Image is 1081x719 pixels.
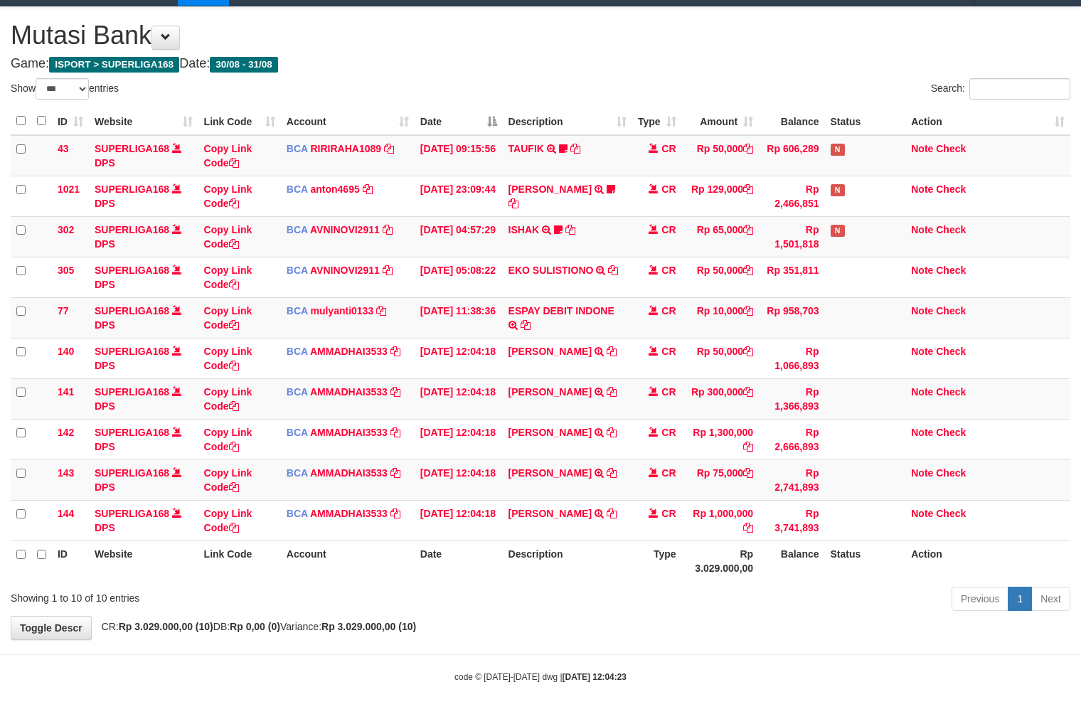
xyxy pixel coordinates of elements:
a: Copy OKI STIYAWAN to clipboard [607,508,617,519]
td: Rp 50,000 [682,257,760,297]
td: [DATE] 12:04:18 [415,378,503,419]
a: SUPERLIGA168 [95,467,169,479]
a: SUPERLIGA168 [95,346,169,357]
a: Copy Rp 50,000 to clipboard [743,265,753,276]
a: Copy AVNINOVI2911 to clipboard [383,265,393,276]
strong: [DATE] 12:04:23 [563,672,627,682]
td: Rp 958,703 [759,297,824,338]
span: 144 [58,508,74,519]
td: Rp 2,666,893 [759,419,824,459]
a: Copy AMMADHAI3533 to clipboard [390,467,400,479]
a: Copy RIRIRAHA1089 to clipboard [384,143,394,154]
a: SUPERLIGA168 [95,427,169,438]
a: Copy Link Code [204,143,252,169]
td: DPS [89,216,198,257]
small: code © [DATE]-[DATE] dwg | [454,672,627,682]
a: Copy Rp 65,000 to clipboard [743,224,753,235]
td: [DATE] 11:38:36 [415,297,503,338]
a: Copy AMMADHAI3533 to clipboard [390,346,400,357]
a: Copy Link Code [204,305,252,331]
a: Note [911,265,933,276]
a: Copy Rp 10,000 to clipboard [743,305,753,316]
th: Rp 3.029.000,00 [682,540,760,581]
span: 302 [58,224,74,235]
span: BCA [287,467,308,479]
a: Copy AMMADHAI3533 to clipboard [390,427,400,438]
th: Website [89,540,198,581]
a: Copy Rp 300,000 to clipboard [743,386,753,398]
a: Copy ADAM SULAEMAN to clipboard [607,386,617,398]
a: Note [911,467,933,479]
a: Copy mulyanti0133 to clipboard [376,305,386,316]
a: Check [936,224,966,235]
th: ID: activate to sort column ascending [52,107,89,135]
a: Copy Rp 129,000 to clipboard [743,183,753,195]
span: Has Note [831,225,845,237]
td: Rp 50,000 [682,135,760,176]
a: Check [936,346,966,357]
a: Note [911,305,933,316]
td: Rp 351,811 [759,257,824,297]
td: Rp 300,000 [682,378,760,419]
a: AMMADHAI3533 [310,467,388,479]
span: BCA [287,508,308,519]
a: Copy Link Code [204,346,252,371]
a: mulyanti0133 [310,305,373,316]
a: AMMADHAI3533 [310,508,388,519]
a: ISHAK [508,224,540,235]
td: DPS [89,459,198,500]
span: Has Note [831,144,845,156]
td: [DATE] 23:09:44 [415,176,503,216]
a: AMMADHAI3533 [310,427,388,438]
span: 77 [58,305,69,316]
a: [PERSON_NAME] [508,346,592,357]
a: Copy Link Code [204,508,252,533]
a: Copy Rp 50,000 to clipboard [743,143,753,154]
td: DPS [89,297,198,338]
a: Copy AMMADHAI3533 to clipboard [390,508,400,519]
td: [DATE] 09:15:56 [415,135,503,176]
span: BCA [287,346,308,357]
td: [DATE] 05:08:22 [415,257,503,297]
a: anton4695 [310,183,359,195]
span: CR [661,224,676,235]
td: Rp 1,000,000 [682,500,760,540]
td: [DATE] 12:04:18 [415,500,503,540]
td: DPS [89,176,198,216]
td: Rp 75,000 [682,459,760,500]
th: Balance [759,107,824,135]
label: Search: [931,78,1070,100]
td: Rp 2,466,851 [759,176,824,216]
div: Showing 1 to 10 of 10 entries [11,585,440,605]
a: Note [911,143,933,154]
strong: Rp 3.029.000,00 (10) [119,621,213,632]
a: Copy Rp 1,300,000 to clipboard [743,441,753,452]
th: Date [415,540,503,581]
a: Copy SRI BASUKI to clipboard [508,198,518,209]
th: Action: activate to sort column ascending [905,107,1070,135]
span: BCA [287,224,308,235]
span: BCA [287,386,308,398]
a: SUPERLIGA168 [95,265,169,276]
a: Next [1031,587,1070,611]
a: Note [911,508,933,519]
th: Type [632,540,682,581]
th: Amount: activate to sort column ascending [682,107,760,135]
th: Date: activate to sort column descending [415,107,503,135]
a: Copy SILVIA to clipboard [607,346,617,357]
th: ID [52,540,89,581]
td: DPS [89,500,198,540]
th: Account [281,540,415,581]
span: 30/08 - 31/08 [210,57,278,73]
th: Status [825,107,906,135]
td: [DATE] 04:57:29 [415,216,503,257]
a: Toggle Descr [11,616,92,640]
a: [PERSON_NAME] [508,183,592,195]
a: Check [936,265,966,276]
td: Rp 10,000 [682,297,760,338]
a: Copy Link Code [204,427,252,452]
span: BCA [287,427,308,438]
a: Copy AMMADHAI3533 to clipboard [390,386,400,398]
a: Copy ESPAY DEBIT INDONE to clipboard [521,319,531,331]
td: Rp 65,000 [682,216,760,257]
